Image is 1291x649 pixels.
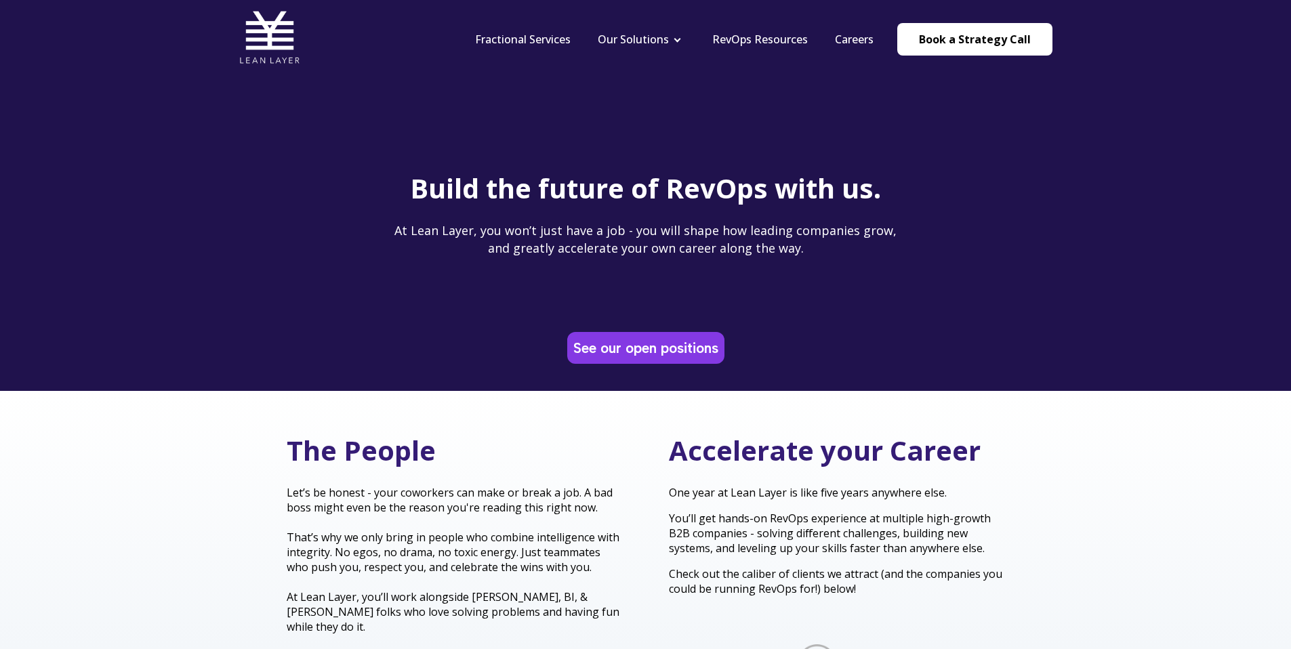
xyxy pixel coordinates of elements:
span: Build the future of RevOps with us. [410,169,881,207]
img: Lean Layer Logo [239,7,300,68]
p: Check out the caliber of clients we attract (and the companies you could be running RevOps for!) ... [669,566,1005,596]
span: Let’s be honest - your coworkers can make or break a job. A bad boss might even be the reason you... [287,485,613,515]
span: Accelerate your Career [669,432,981,469]
span: The People [287,432,436,469]
span: At Lean Layer, you’ll work alongside [PERSON_NAME], BI, & [PERSON_NAME] folks who love solving pr... [287,589,619,634]
a: Book a Strategy Call [897,23,1052,56]
a: RevOps Resources [712,32,808,47]
p: You’ll get hands-on RevOps experience at multiple high-growth B2B companies - solving different c... [669,511,1005,556]
span: That’s why we only bring in people who combine intelligence with integrity. No egos, no drama, no... [287,530,619,574]
a: Fractional Services [475,32,571,47]
p: One year at Lean Layer is like five years anywhere else. [669,485,1005,500]
div: Navigation Menu [462,32,887,47]
a: See our open positions [570,335,722,361]
a: Our Solutions [598,32,669,47]
a: Careers [835,32,874,47]
span: At Lean Layer, you won’t just have a job - you will shape how leading companies grow, and greatly... [394,222,897,255]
